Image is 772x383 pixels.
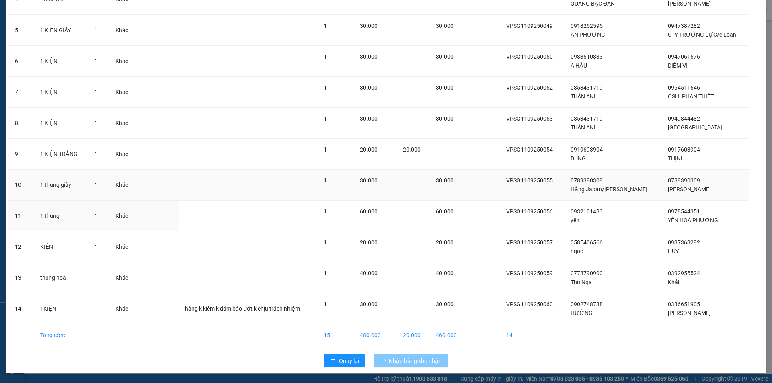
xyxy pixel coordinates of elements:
[571,301,603,307] span: 0902748738
[185,305,300,312] span: hàng k kiểm k đảm bảo ướt k chịu trách nhiệm
[360,270,378,276] span: 40.000
[34,139,88,170] td: 1 KIỆN TRẮNG
[668,93,714,100] span: OSHI PHAN THIẾT
[94,151,98,157] span: 1
[506,84,553,91] span: VPSG1109250052
[668,124,722,131] span: [GEOGRAPHIC_DATA]
[403,146,421,153] span: 20.000
[34,170,88,201] td: 1 thùng giấy
[109,139,137,170] td: Khác
[8,170,34,201] td: 10
[506,177,553,184] span: VPSG1109250055
[571,146,603,153] span: 0919693904
[109,231,137,262] td: Khác
[380,358,389,364] span: loading
[94,213,98,219] span: 1
[571,23,603,29] span: 0918252595
[34,108,88,139] td: 1 KIỆN
[109,201,137,231] td: Khác
[571,239,603,246] span: 0585406566
[571,93,598,100] span: TUẤN ANH
[571,248,583,254] span: ngọc
[360,84,378,91] span: 30.000
[571,155,586,162] span: DUNG
[324,270,327,276] span: 1
[8,15,34,46] td: 5
[506,115,553,122] span: VPSG1109250053
[94,244,98,250] span: 1
[374,354,448,367] button: Nhập hàng kho nhận
[8,201,34,231] td: 11
[324,23,327,29] span: 1
[668,248,679,254] span: HUY
[317,324,353,346] td: 15
[330,358,336,365] span: rollback
[109,46,137,77] td: Khác
[668,146,700,153] span: 0917603904
[360,301,378,307] span: 30.000
[571,124,598,131] span: TUẤN ANH
[360,115,378,122] span: 30.000
[34,46,88,77] td: 1 KIỆN
[360,208,378,215] span: 60.000
[324,115,327,122] span: 1
[360,53,378,60] span: 30.000
[360,177,378,184] span: 30.000
[109,293,137,324] td: Khác
[94,89,98,95] span: 1
[506,146,553,153] span: VPSG1109250054
[668,217,718,223] span: YẾN HOA PHƯỢNG
[360,146,378,153] span: 20.000
[668,239,700,246] span: 0937363292
[389,356,442,365] span: Nhập hàng kho nhận
[571,186,647,193] span: Hằng Japan/[PERSON_NAME]
[8,77,34,108] td: 7
[668,186,711,193] span: [PERSON_NAME]
[571,270,603,276] span: 0778790900
[571,177,603,184] span: 0789390309
[506,23,553,29] span: VPSG1109250049
[324,301,327,307] span: 1
[668,23,700,29] span: 0947387282
[94,27,98,33] span: 1
[668,31,736,38] span: CTY TRƯỜNG LỰC/c Loan
[436,23,454,29] span: 30.000
[668,279,679,285] span: Khải
[324,239,327,246] span: 1
[360,23,378,29] span: 30.000
[668,301,700,307] span: 0336651905
[34,201,88,231] td: 1 thùng
[668,177,700,184] span: 0789390309
[324,177,327,184] span: 1
[94,305,98,312] span: 1
[8,231,34,262] td: 12
[8,108,34,139] td: 8
[571,217,579,223] span: yến
[668,310,711,316] span: [PERSON_NAME]
[429,324,466,346] td: 460.000
[571,84,603,91] span: 0353431719
[360,239,378,246] span: 20.000
[339,356,359,365] span: Quay lại
[668,84,700,91] span: 0964511646
[109,77,137,108] td: Khác
[668,115,700,122] span: 0949844482
[506,53,553,60] span: VPSG1109250050
[436,84,454,91] span: 30.000
[668,208,700,215] span: 0978544351
[34,262,88,293] td: thung hoa
[324,146,327,153] span: 1
[8,139,34,170] td: 9
[506,301,553,307] span: VPSG1109250060
[396,324,429,346] td: 20.000
[109,262,137,293] td: Khác
[34,231,88,262] td: KIỆN
[109,108,137,139] td: Khác
[506,208,553,215] span: VPSG1109250056
[571,0,615,7] span: QUANG BẠC ĐẠN
[34,15,88,46] td: 1 KIỆN GIẤY
[324,84,327,91] span: 1
[571,310,593,316] span: HƯỜNG
[324,208,327,215] span: 1
[8,46,34,77] td: 6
